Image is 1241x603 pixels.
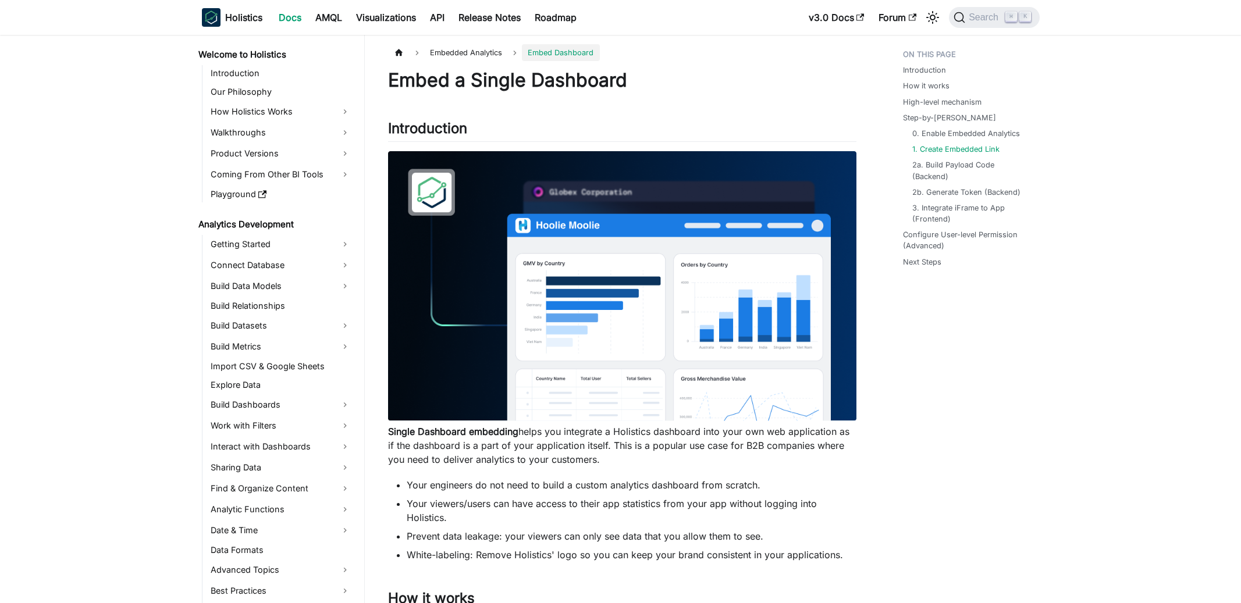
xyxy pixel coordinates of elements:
a: Welcome to Holistics [195,47,354,63]
h2: Introduction [388,120,856,142]
a: How Holistics Works [207,102,354,121]
nav: Docs sidebar [190,35,365,603]
a: Data Formats [207,542,354,558]
a: v3.0 Docs [802,8,872,27]
a: High-level mechanism [903,97,982,108]
a: 0. Enable Embedded Analytics [912,128,1020,139]
b: Holistics [225,10,262,24]
a: Find & Organize Content [207,479,354,498]
a: Release Notes [451,8,528,27]
a: Interact with Dashboards [207,437,354,456]
a: Date & Time [207,521,354,540]
span: Search [965,12,1005,23]
a: How it works [903,80,950,91]
a: Product Versions [207,144,354,163]
li: Prevent data leakage: your viewers can only see data that you allow them to see. [407,529,856,543]
a: Advanced Topics [207,561,354,579]
a: Build Datasets [207,316,354,335]
span: Embedded Analytics [424,44,508,61]
kbd: K [1019,12,1031,22]
a: Coming From Other BI Tools [207,165,354,184]
a: Playground [207,186,354,202]
a: 2b. Generate Token (Backend) [912,187,1020,198]
a: Build Metrics [207,337,354,356]
a: AMQL [308,8,349,27]
a: Roadmap [528,8,584,27]
a: Introduction [903,65,946,76]
li: Your engineers do not need to build a custom analytics dashboard from scratch. [407,478,856,492]
a: 2a. Build Payload Code (Backend) [912,159,1028,181]
a: Getting Started [207,235,354,254]
a: Import CSV & Google Sheets [207,358,354,374]
a: Build Dashboards [207,395,354,414]
a: Build Relationships [207,298,354,314]
span: Embed Dashboard [522,44,599,61]
li: White-labeling: Remove Holistics' logo so you can keep your brand consistent in your applications. [407,548,856,562]
a: Analytics Development [195,216,354,233]
a: Explore Data [207,377,354,393]
strong: Single Dashboard embedding [388,426,518,437]
p: helps you integrate a Holistics dashboard into your own web application as if the dashboard is a ... [388,424,856,466]
a: Next Steps [903,256,941,267]
a: Our Philosophy [207,84,354,100]
a: Walkthroughs [207,123,354,142]
img: Embedded Dashboard [388,151,856,421]
a: HolisticsHolistics [202,8,262,27]
a: Visualizations [349,8,423,27]
a: 3. Integrate iFrame to App (Frontend) [912,202,1028,224]
a: Best Practices [207,581,354,600]
a: Configure User-level Permission (Advanced) [903,229,1033,251]
a: Introduction [207,65,354,81]
a: Step-by-[PERSON_NAME] [903,112,996,123]
a: Sharing Data [207,458,354,477]
button: Switch between dark and light mode (currently light mode) [923,8,942,27]
h1: Embed a Single Dashboard [388,69,856,92]
a: API [423,8,451,27]
a: Home page [388,44,410,61]
a: Analytic Functions [207,500,354,519]
nav: Breadcrumbs [388,44,856,61]
img: Holistics [202,8,221,27]
a: Docs [272,8,308,27]
li: Your viewers/users can have access to their app statistics from your app without logging into Hol... [407,497,856,524]
button: Search (Command+K) [949,7,1039,28]
a: Work with Filters [207,416,354,435]
kbd: ⌘ [1005,12,1017,22]
a: 1. Create Embedded Link [912,144,1000,155]
a: Build Data Models [207,277,354,295]
a: Connect Database [207,256,354,274]
a: Forum [872,8,923,27]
